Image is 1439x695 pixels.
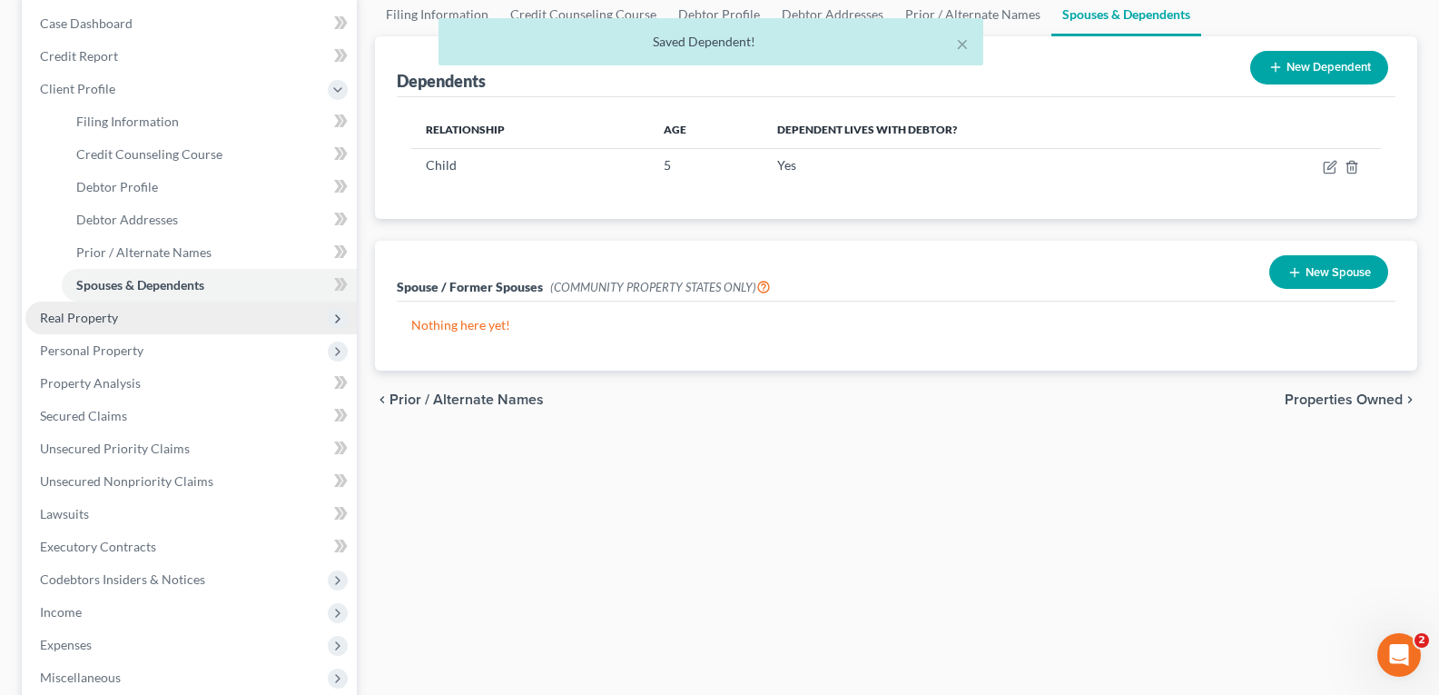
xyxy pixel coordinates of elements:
[956,33,969,55] button: ×
[76,244,212,260] span: Prior / Alternate Names
[29,380,283,415] div: If these filings are urgent, please file directly with the court.
[43,320,283,371] li: Wait at least before attempting again (to allow MFA to reset on the court’s site)
[76,212,178,227] span: Debtor Addresses
[25,531,357,563] a: Executory Contracts
[86,556,101,571] button: Gif picker
[1285,392,1403,407] span: Properties Owned
[40,15,133,31] span: Case Dashboard
[62,105,357,138] a: Filing Information
[40,375,141,391] span: Property Analysis
[115,556,130,571] button: Start recording
[389,392,544,407] span: Prior / Alternate Names
[52,10,81,39] img: Profile image for Emma
[397,70,486,92] div: Dependents
[62,171,357,204] a: Debtor Profile
[76,114,179,129] span: Filing Information
[1403,392,1417,407] i: chevron_right
[1377,633,1421,677] iframe: Intercom live chat
[76,179,158,194] span: Debtor Profile
[40,637,92,652] span: Expenses
[649,112,763,148] th: Age
[88,23,218,41] p: Active in the last 15m
[311,549,340,578] button: Send a message…
[25,465,357,498] a: Unsecured Nonpriority Claims
[40,539,156,554] span: Executory Contracts
[57,556,72,571] button: Emoji picker
[40,441,190,456] span: Unsecured Priority Claims
[12,7,46,42] button: go back
[25,498,357,531] a: Lawsuits
[40,408,127,423] span: Secured Claims
[1414,633,1429,648] span: 2
[15,65,298,498] div: Important Filing UpdateOur team has been actively rolling out updates to address issues associate...
[123,321,231,335] b: 10 full minutes
[62,236,357,269] a: Prior / Alternate Names
[25,367,357,400] a: Property Analysis
[397,279,543,294] span: Spouse / Former Spouses
[40,571,205,587] span: Codebtors Insiders & Notices
[1269,255,1388,289] button: New Spouse
[649,148,763,183] td: 5
[29,76,202,91] b: Important Filing Update
[25,7,357,40] a: Case Dashboard
[88,9,206,23] h1: [PERSON_NAME]
[43,299,283,316] li: Refresh your browser
[375,392,389,407] i: chevron_left
[40,670,121,685] span: Miscellaneous
[29,424,283,478] div: We’ll continue monitoring this closely and will share updates as soon as more information is avai...
[25,432,357,465] a: Unsecured Priority Claims
[62,204,357,236] a: Debtor Addresses
[62,138,357,171] a: Credit Counseling Course
[29,236,283,290] div: If you encounter an error when filing, please take the following steps before trying to file again:
[15,65,349,538] div: Emma says…
[76,146,222,162] span: Credit Counseling Course
[453,33,969,51] div: Saved Dependent!
[40,81,115,96] span: Client Profile
[375,392,544,407] button: chevron_left Prior / Alternate Names
[763,148,1221,183] td: Yes
[550,280,771,294] span: (COMMUNITY PROPERTY STATES ONLY)
[15,518,348,549] textarea: Message…
[40,473,213,489] span: Unsecured Nonpriority Claims
[411,316,1381,334] p: Nothing here yet!
[40,604,82,620] span: Income
[28,556,43,571] button: Upload attachment
[1285,392,1417,407] button: Properties Owned chevron_right
[25,400,357,432] a: Secured Claims
[319,7,351,40] div: Close
[763,112,1221,148] th: Dependent lives with debtor?
[411,112,648,148] th: Relationship
[284,7,319,42] button: Home
[40,506,89,521] span: Lawsuits
[76,277,204,293] span: Spouses & Dependents
[40,343,143,358] span: Personal Property
[62,269,357,302] a: Spouses & Dependents
[411,148,648,183] td: Child
[29,501,172,512] div: [PERSON_NAME] • 3h ago
[29,103,283,227] div: Our team has been actively rolling out updates to address issues associated with the recent MFA u...
[40,310,118,325] span: Real Property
